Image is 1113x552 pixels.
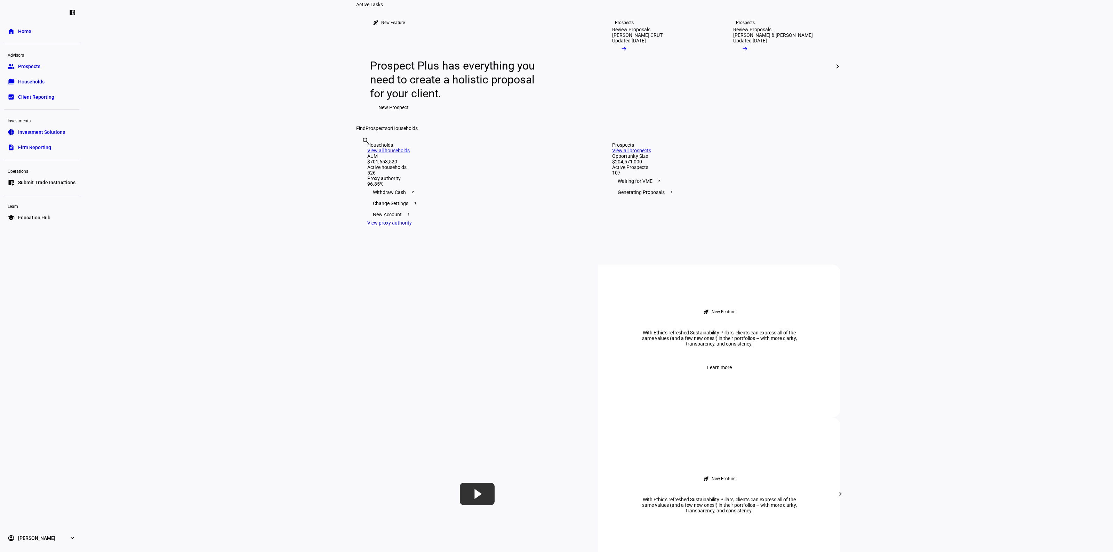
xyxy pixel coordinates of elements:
[367,164,584,170] div: Active households
[367,159,584,164] div: $701,653,520
[373,20,378,25] mat-icon: rocket_launch
[703,476,709,481] mat-icon: rocket_launch
[18,535,55,542] span: [PERSON_NAME]
[406,212,411,217] span: 1
[733,38,767,43] div: Updated [DATE]
[736,20,755,25] div: Prospects
[833,62,842,71] mat-icon: chevron_right
[8,94,15,100] eth-mat-symbol: bid_landscape
[4,140,79,154] a: descriptionFirm Reporting
[620,45,627,52] mat-icon: arrow_right_alt
[18,28,31,35] span: Home
[356,125,840,131] div: Find or
[18,129,65,136] span: Investment Solutions
[8,214,15,221] eth-mat-symbol: school
[392,125,418,131] span: Households
[367,209,584,220] div: New Account
[722,7,838,125] a: ProspectsReview Proposals[PERSON_NAME] & [PERSON_NAME]Updated [DATE]
[366,125,387,131] span: Prospects
[4,59,79,73] a: groupProspects
[4,75,79,89] a: folder_copyHouseholds
[4,201,79,211] div: Learn
[8,28,15,35] eth-mat-symbol: home
[413,201,418,206] span: 1
[356,2,840,7] div: Active Tasks
[367,198,584,209] div: Change Settings
[69,535,76,542] eth-mat-symbol: expand_more
[612,170,829,176] div: 107
[18,63,40,70] span: Prospects
[367,187,584,198] div: Withdraw Cash
[703,309,709,315] mat-icon: rocket_launch
[612,38,646,43] div: Updated [DATE]
[8,179,15,186] eth-mat-symbol: list_alt_add
[410,189,416,195] span: 2
[370,59,542,100] div: Prospect Plus has everything you need to create a holistic proposal for your client.
[18,179,75,186] span: Submit Trade Instructions
[367,170,584,176] div: 526
[362,137,370,145] mat-icon: search
[707,360,732,374] span: Learn more
[712,309,735,315] div: New Feature
[18,94,54,100] span: Client Reporting
[367,176,584,181] div: Proxy authority
[18,214,50,221] span: Education Hub
[4,50,79,59] div: Advisors
[632,497,806,513] div: With Ethic’s refreshed Sustainability Pillars, clients can express all of the same values (and a ...
[8,78,15,85] eth-mat-symbol: folder_copy
[4,24,79,38] a: homeHome
[733,27,771,32] div: Review Proposals
[367,220,412,226] a: View proxy authority
[657,178,662,184] span: 5
[8,535,15,542] eth-mat-symbol: account_circle
[612,187,829,198] div: Generating Proposals
[632,330,806,347] div: With Ethic’s refreshed Sustainability Pillars, clients can express all of the same values (and a ...
[370,100,417,114] button: New Prospect
[8,129,15,136] eth-mat-symbol: pie_chart
[601,7,716,125] a: ProspectsReview Proposals[PERSON_NAME] CRUTUpdated [DATE]
[742,45,748,52] mat-icon: arrow_right_alt
[8,144,15,151] eth-mat-symbol: description
[612,148,651,153] a: View all prospects
[612,153,829,159] div: Opportunity Size
[612,142,829,148] div: Prospects
[612,164,829,170] div: Active Prospects
[699,360,740,374] button: Learn more
[18,144,51,151] span: Firm Reporting
[367,181,584,187] div: 96.85%
[733,32,813,38] div: [PERSON_NAME] & [PERSON_NAME]
[4,125,79,139] a: pie_chartInvestment Solutions
[367,142,584,148] div: Households
[669,189,674,195] span: 1
[836,490,845,498] mat-icon: chevron_right
[4,115,79,125] div: Investments
[362,146,363,154] input: Enter name of prospect or household
[615,20,634,25] div: Prospects
[18,78,45,85] span: Households
[381,20,405,25] div: New Feature
[4,90,79,104] a: bid_landscapeClient Reporting
[378,100,409,114] span: New Prospect
[8,63,15,70] eth-mat-symbol: group
[367,148,410,153] a: View all households
[612,27,650,32] div: Review Proposals
[712,476,735,481] div: New Feature
[367,153,584,159] div: AUM
[612,32,663,38] div: [PERSON_NAME] CRUT
[612,159,829,164] div: $204,571,000
[69,9,76,16] eth-mat-symbol: left_panel_close
[4,166,79,176] div: Operations
[612,176,829,187] div: Waiting for VME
